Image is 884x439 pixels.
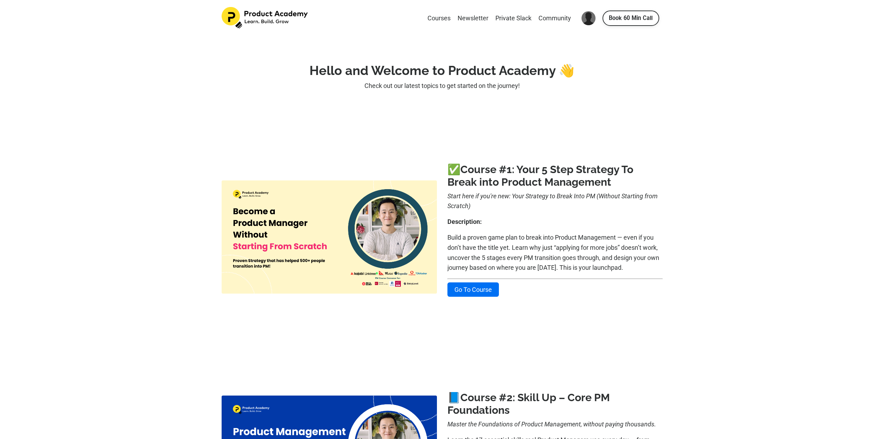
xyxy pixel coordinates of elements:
img: Product Academy Logo [222,7,309,29]
a: Courses [427,13,451,23]
b: ✅ [447,163,507,176]
img: cf5b4f5-4ff4-63b-cf6a-50f800045db_11.png [222,180,437,294]
a: Course # [460,391,507,404]
a: Course # [460,163,507,176]
a: 1: Your 5 Step Strategy To Break into Product Management [447,163,633,188]
a: Community [538,13,571,23]
a: Go To Course [447,282,499,297]
p: Build a proven game plan to break into Product Management — even if you don’t have the title yet.... [447,233,663,273]
i: Master the Foundations of Product Management, without paying thousands. [447,420,656,428]
img: User Avatar [582,11,596,25]
a: Newsletter [458,13,488,23]
i: Start here if you're new: Your Strategy to Break Into PM (Without Starting from Scratch) [447,192,657,210]
a: 2: Skill Up – Core PM Foundations [447,391,610,416]
a: Book 60 Min Call [603,11,659,26]
b: Description: [447,218,482,225]
b: 📘 [447,391,507,404]
strong: Hello and Welcome to Product Academy 👋 [309,63,575,78]
a: Private Slack [495,13,531,23]
p: Check out our latest topics to get started on the journey! [222,81,663,91]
